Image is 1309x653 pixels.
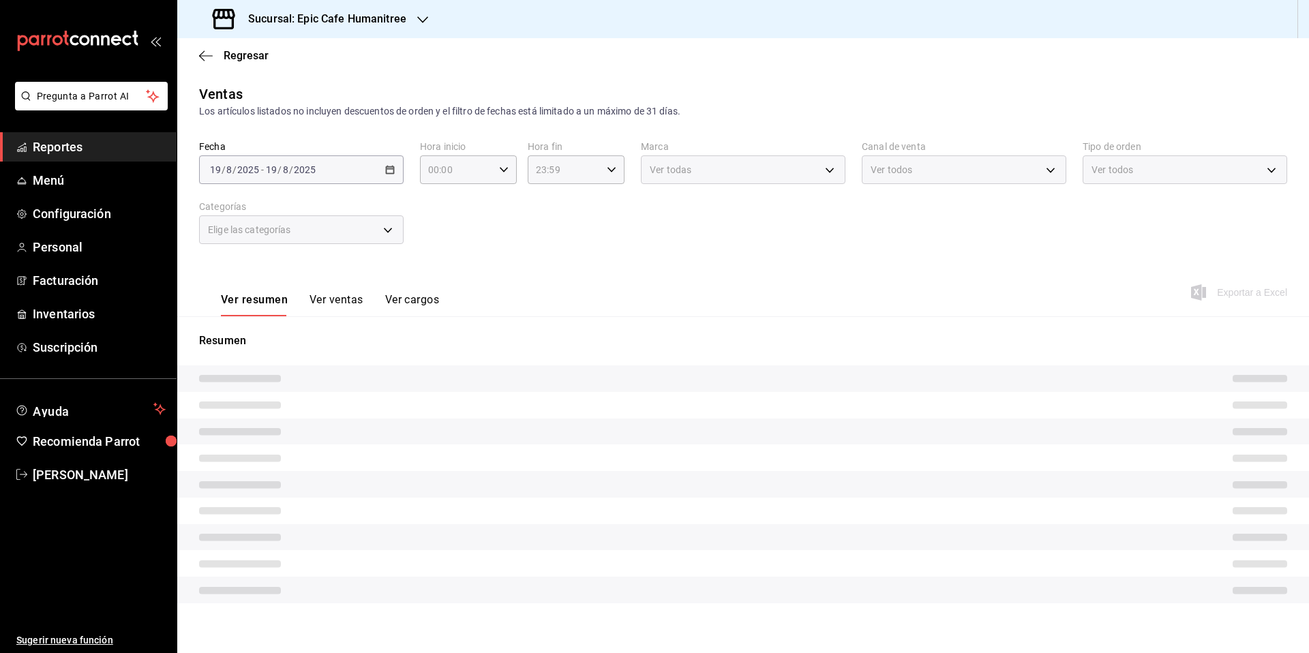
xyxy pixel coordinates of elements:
[33,138,166,156] span: Reportes
[871,163,912,177] span: Ver todos
[150,35,161,46] button: open_drawer_menu
[641,142,845,151] label: Marca
[33,204,166,223] span: Configuración
[33,401,148,417] span: Ayuda
[1083,142,1287,151] label: Tipo de orden
[10,99,168,113] a: Pregunta a Parrot AI
[199,142,404,151] label: Fecha
[310,293,363,316] button: Ver ventas
[33,338,166,356] span: Suscripción
[650,163,691,177] span: Ver todas
[199,104,1287,119] div: Los artículos listados no incluyen descuentos de orden y el filtro de fechas está limitado a un m...
[199,84,243,104] div: Ventas
[293,164,316,175] input: ----
[237,11,406,27] h3: Sucursal: Epic Cafe Humanitree
[33,432,166,451] span: Recomienda Parrot
[237,164,260,175] input: ----
[224,49,269,62] span: Regresar
[33,305,166,323] span: Inventarios
[221,293,288,316] button: Ver resumen
[199,333,1287,349] p: Resumen
[208,223,291,237] span: Elige las categorías
[33,171,166,189] span: Menú
[16,633,166,648] span: Sugerir nueva función
[277,164,282,175] span: /
[199,49,269,62] button: Regresar
[528,142,625,151] label: Hora fin
[261,164,264,175] span: -
[222,164,226,175] span: /
[420,142,517,151] label: Hora inicio
[385,293,440,316] button: Ver cargos
[265,164,277,175] input: --
[1092,163,1133,177] span: Ver todos
[33,271,166,290] span: Facturación
[226,164,232,175] input: --
[209,164,222,175] input: --
[15,82,168,110] button: Pregunta a Parrot AI
[199,202,404,211] label: Categorías
[33,238,166,256] span: Personal
[37,89,147,104] span: Pregunta a Parrot AI
[33,466,166,484] span: [PERSON_NAME]
[232,164,237,175] span: /
[862,142,1066,151] label: Canal de venta
[282,164,289,175] input: --
[221,293,439,316] div: navigation tabs
[289,164,293,175] span: /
